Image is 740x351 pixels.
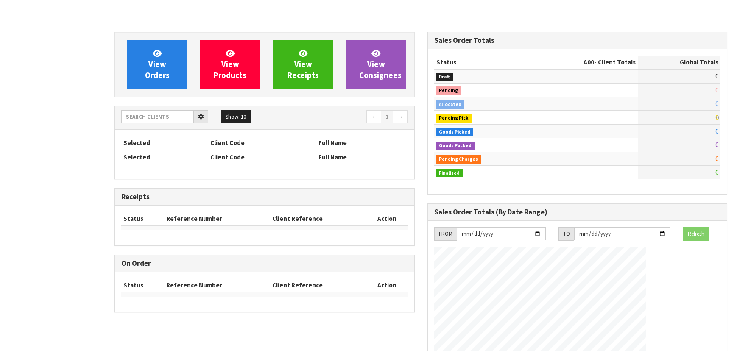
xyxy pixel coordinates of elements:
h3: Sales Order Totals (By Date Range) [434,208,721,216]
a: → [393,110,408,124]
th: Client Code [208,136,316,150]
th: Action [366,212,408,226]
span: 0 [715,113,718,121]
th: Client Reference [270,279,367,292]
a: ViewProducts [200,40,260,89]
th: Selected [121,150,208,164]
span: 0 [715,72,718,80]
th: Reference Number [164,279,270,292]
span: 0 [715,141,718,149]
span: Finalised [436,169,463,178]
span: 0 [715,86,718,94]
span: Goods Picked [436,128,474,136]
span: Pending [436,86,461,95]
span: A00 [584,58,594,66]
span: Pending Pick [436,114,472,123]
th: Full Name [316,150,408,164]
span: 0 [715,155,718,163]
button: Refresh [683,227,709,241]
span: View Products [214,48,246,80]
span: Allocated [436,100,465,109]
th: - Client Totals [529,56,638,69]
th: Reference Number [164,212,270,226]
span: Goods Packed [436,142,475,150]
a: ViewReceipts [273,40,333,89]
span: Pending Charges [436,155,481,164]
span: View Consignees [359,48,402,80]
a: ← [366,110,381,124]
th: Action [366,279,408,292]
nav: Page navigation [271,110,408,125]
input: Search clients [121,110,194,123]
th: Full Name [316,136,408,150]
th: Client Code [208,150,316,164]
button: Show: 10 [221,110,251,124]
th: Global Totals [638,56,720,69]
span: Draft [436,73,453,81]
span: 0 [715,127,718,135]
th: Selected [121,136,208,150]
a: 1 [381,110,393,124]
span: View Receipts [288,48,319,80]
span: 0 [715,168,718,176]
th: Status [121,212,164,226]
div: TO [558,227,574,241]
th: Status [121,279,164,292]
th: Status [434,56,529,69]
h3: Sales Order Totals [434,36,721,45]
th: Client Reference [270,212,367,226]
h3: On Order [121,259,408,267]
span: 0 [715,100,718,108]
a: ViewOrders [127,40,187,89]
span: View Orders [145,48,170,80]
h3: Receipts [121,193,408,201]
div: FROM [434,227,457,241]
a: ViewConsignees [346,40,406,89]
